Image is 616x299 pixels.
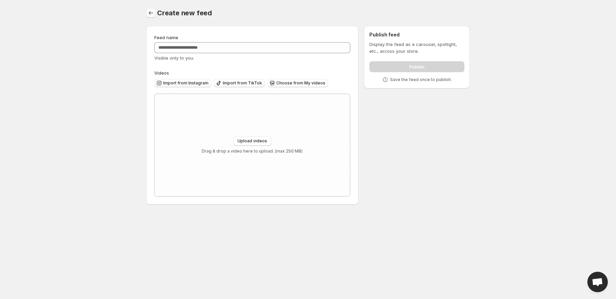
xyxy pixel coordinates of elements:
button: Choose from My videos [267,79,328,87]
p: Drag & drop a video here to upload. (max 250 MB) [202,148,303,154]
button: Settings [146,8,156,18]
span: Videos [154,70,169,76]
button: Upload videos [233,136,271,146]
span: Feed name [154,35,178,40]
p: Display the feed as a carousel, spotlight, etc., across your store. [369,41,464,54]
span: Import from Instagram [163,80,209,86]
div: Open chat [587,272,608,292]
span: Choose from My videos [276,80,325,86]
span: Visible only to you. [154,55,194,61]
button: Import from TikTok [214,79,265,87]
button: Import from Instagram [154,79,211,87]
span: Upload videos [237,138,267,144]
h2: Publish feed [369,31,464,38]
span: Create new feed [157,9,212,17]
span: Import from TikTok [223,80,262,86]
p: Save the feed once to publish. [390,77,452,82]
